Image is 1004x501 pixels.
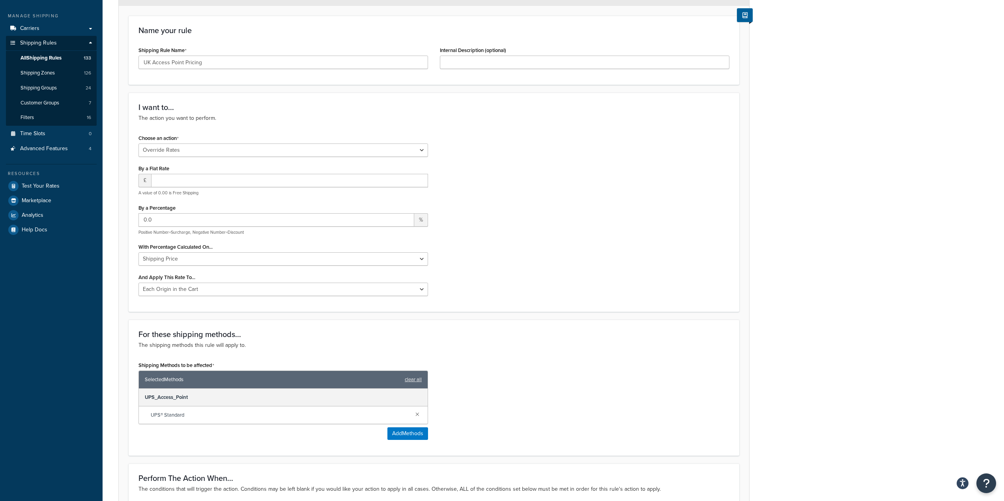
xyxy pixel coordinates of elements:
li: Shipping Groups [6,81,97,95]
span: Customer Groups [21,100,59,106]
a: Filters16 [6,110,97,125]
span: Carriers [20,25,39,32]
span: Test Your Rates [22,183,60,190]
span: Selected Methods [145,374,401,385]
a: Time Slots0 [6,127,97,141]
span: Time Slots [20,130,45,137]
span: Shipping Groups [21,85,57,91]
span: 4 [89,145,92,152]
span: £ [138,174,151,187]
span: Help Docs [22,227,47,233]
a: Test Your Rates [6,179,97,193]
span: 133 [84,55,91,61]
a: Shipping Groups24 [6,81,97,95]
span: Shipping Zones [21,70,55,76]
label: Choose an action [138,135,179,142]
li: Shipping Rules [6,36,97,126]
div: UPS_Access_Point [139,389,428,406]
button: Open Resource Center [976,473,996,493]
p: Positive Number=Surcharge, Negative Number=Discount [138,229,428,235]
a: Marketplace [6,194,97,208]
span: 24 [86,85,91,91]
label: Shipping Methods to be affected [138,362,214,369]
h3: Name your rule [138,26,729,35]
span: 7 [89,100,91,106]
span: 126 [84,70,91,76]
a: Analytics [6,208,97,222]
span: Advanced Features [20,145,68,152]
label: Internal Description (optional) [440,47,506,53]
label: With Percentage Calculated On... [138,244,213,250]
span: Shipping Rules [20,40,57,47]
h3: For these shipping methods... [138,330,729,339]
a: Shipping Rules [6,36,97,50]
label: By a Percentage [138,205,176,211]
p: The conditions that will trigger the action. Conditions may be left blank if you would like your ... [138,485,729,494]
label: Shipping Rule Name [138,47,187,54]
span: Marketplace [22,197,51,204]
div: Resources [6,170,97,177]
span: 0 [89,130,92,137]
li: Shipping Zones [6,66,97,80]
h3: I want to... [138,103,729,112]
a: Carriers [6,21,97,36]
li: Time Slots [6,127,97,141]
label: By a Flat Rate [138,166,169,171]
p: A value of 0.00 is Free Shipping [138,190,428,196]
span: Filters [21,114,34,121]
button: AddMethods [387,427,428,440]
p: The shipping methods this rule will apply to. [138,341,729,350]
li: Customer Groups [6,96,97,110]
li: Advanced Features [6,142,97,156]
h3: Perform The Action When... [138,474,729,482]
label: And Apply This Rate To... [138,274,195,280]
a: clear all [405,374,422,385]
a: Help Docs [6,223,97,237]
a: Shipping Zones126 [6,66,97,80]
div: Manage Shipping [6,13,97,19]
span: All Shipping Rules [21,55,62,61]
a: Advanced Features4 [6,142,97,156]
span: UPS® Standard [151,410,409,421]
span: % [414,213,428,227]
a: Customer Groups7 [6,96,97,110]
p: The action you want to perform. [138,114,729,123]
span: 16 [87,114,91,121]
li: Filters [6,110,97,125]
span: Analytics [22,212,43,219]
a: AllShipping Rules133 [6,51,97,65]
button: Show Help Docs [737,8,753,22]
